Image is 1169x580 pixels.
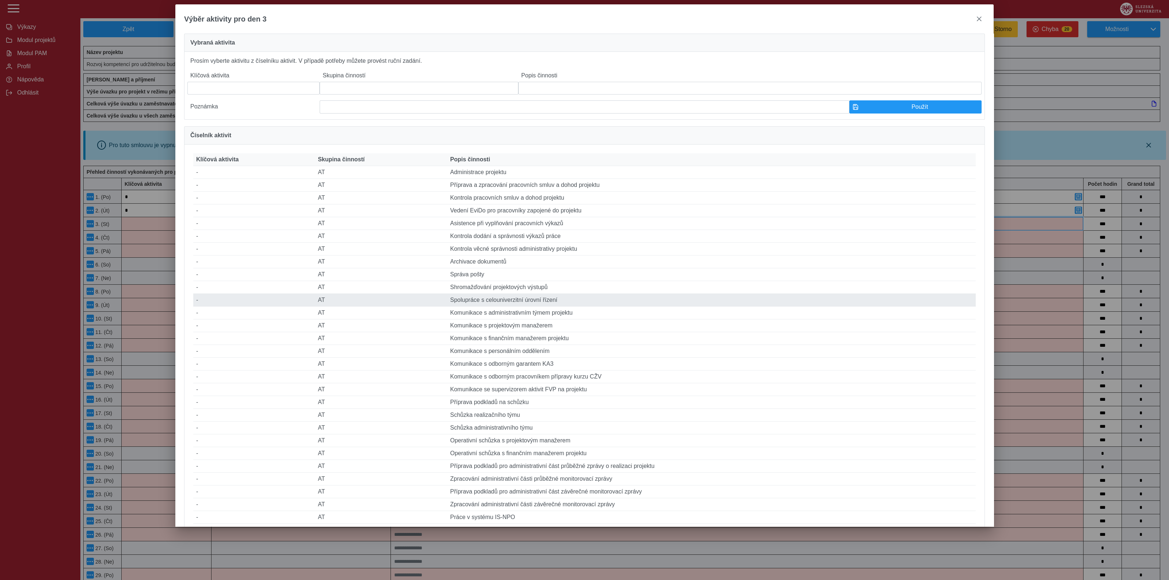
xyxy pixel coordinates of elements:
span: Číselník aktivit [190,132,231,138]
span: Klíčová aktivita [196,156,239,163]
td: - [193,370,315,383]
td: Práce v systému IS-NPO [447,511,976,524]
td: Operativní schůzka s finančním manažerem projektu [447,447,976,460]
td: AT [315,281,447,294]
td: AT [315,256,447,268]
td: AT [315,511,447,524]
td: AT [315,460,447,473]
td: AT [315,179,447,192]
td: Shromažďování projektových výstupů [447,281,976,294]
td: - [193,256,315,268]
td: Asistence při vyplňování pracovních výkazů [447,217,976,230]
td: AT [315,345,447,358]
button: close [973,13,985,25]
td: - [193,460,315,473]
td: AT [315,370,447,383]
span: Použít [861,104,978,110]
td: AT [315,383,447,396]
td: - [193,498,315,511]
td: - [193,511,315,524]
label: Poznámka [187,100,320,114]
td: - [193,473,315,485]
td: - [193,358,315,370]
td: AT [315,294,447,307]
td: Komunikace s odborným pracovníkem přípravy kurzu CŽV [447,370,976,383]
td: - [193,396,315,409]
td: Kontrola dodání a správnosti výkazů práce [447,230,976,243]
td: AT [315,319,447,332]
span: Popis činnosti [450,156,490,163]
td: Komunikace s projektovým manažerem [447,319,976,332]
td: - [193,204,315,217]
td: - [193,217,315,230]
td: Příprava a zpracování pracovních smluv a dohod projektu [447,179,976,192]
td: AT [315,485,447,498]
td: AT [315,192,447,204]
td: - [193,434,315,447]
td: - [193,409,315,422]
td: Příprava podkladů pro administrativní část závěrečné monitorovací zprávy [447,485,976,498]
td: Zpracování administrativní části průběžné monitorovací zprávy [447,473,976,485]
td: - [193,383,315,396]
td: Komunikace s personálním oddělením [447,345,976,358]
td: - [193,307,315,319]
td: Kontrola pracovních smluv a dohod projektu [447,192,976,204]
td: Archivace dokumentů [447,256,976,268]
td: Komunikace s odborným garantem KA3 [447,358,976,370]
td: - [193,524,315,537]
td: Administrace projektu [447,166,976,179]
td: - [193,447,315,460]
td: Komunikace s finančním manažerem projektu [447,332,976,345]
td: AT [315,230,447,243]
td: Kontrola věcné správnosti administrativy projektu [447,243,976,256]
td: Schůzka realizačního týmu [447,409,976,422]
td: - [193,166,315,179]
div: Prosím vyberte aktivitu z číselníku aktivit. V případě potřeby můžete provést ruční zadání. [184,52,985,120]
td: AT [315,434,447,447]
td: Schůzka administrativního týmu [447,422,976,434]
td: - [193,230,315,243]
td: AT [315,524,447,537]
label: Skupina činností [320,69,518,82]
span: Skupina činností [318,156,365,163]
td: AT [315,307,447,319]
td: Zpracování administrativní části závěrečné monitorovací zprávy [447,498,976,511]
td: AT [315,166,447,179]
td: AT [315,396,447,409]
td: AT [315,473,447,485]
td: Zpracování dokumentace pro kontrolu projektu [447,524,976,537]
td: Vedení EviDo pro pracovníky zapojené do projektu [447,204,976,217]
td: - [193,179,315,192]
td: - [193,485,315,498]
td: AT [315,332,447,345]
span: Výběr aktivity pro den 3 [184,15,267,23]
label: Klíčová aktivita [187,69,320,82]
td: AT [315,422,447,434]
td: Operativní schůzka s projektovým manažerem [447,434,976,447]
td: AT [315,358,447,370]
td: Příprava podkladů pro administrativní část průběžné zprávy o realizaci projektu [447,460,976,473]
td: - [193,422,315,434]
td: - [193,319,315,332]
span: Vybraná aktivita [190,40,235,46]
td: - [193,243,315,256]
td: Správa pošty [447,268,976,281]
td: Příprava podkladů na schůzku [447,396,976,409]
td: Komunikace se supervizorem aktivit FVP na projektu [447,383,976,396]
td: AT [315,409,447,422]
td: - [193,345,315,358]
td: - [193,294,315,307]
td: - [193,281,315,294]
td: AT [315,498,447,511]
td: Spolupráce s celouniverzitní úrovní řízení [447,294,976,307]
td: - [193,268,315,281]
td: - [193,192,315,204]
td: AT [315,268,447,281]
td: - [193,332,315,345]
button: Použít [849,100,982,114]
td: AT [315,447,447,460]
td: AT [315,204,447,217]
label: Popis činnosti [518,69,982,82]
td: Komunikace s administrativním týmem projektu [447,307,976,319]
td: AT [315,217,447,230]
